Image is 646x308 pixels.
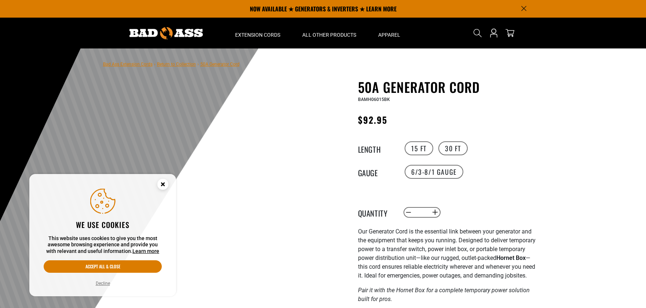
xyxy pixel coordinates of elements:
[103,59,240,68] nav: breadcrumbs
[405,141,433,155] label: 15 FT
[44,260,162,273] button: Accept all & close
[154,62,156,67] span: ›
[358,113,387,126] span: $92.95
[157,62,196,67] a: Return to Collection
[235,32,280,38] span: Extension Cords
[378,32,400,38] span: Apparel
[367,18,411,48] summary: Apparel
[358,167,395,177] legend: Gauge
[94,280,112,287] button: Decline
[197,62,199,67] span: ›
[132,248,159,254] a: Learn more
[472,27,483,39] summary: Search
[44,235,162,255] p: This website uses cookies to give you the most awesome browsing experience and provide you with r...
[302,32,356,38] span: All Other Products
[358,207,395,217] label: Quantity
[224,18,291,48] summary: Extension Cords
[405,165,463,179] label: 6/3-8/1 Gauge
[129,27,203,39] img: Bad Ass Extension Cords
[358,144,395,153] legend: Length
[496,254,526,261] strong: Hornet Box
[358,97,390,102] span: BAMH06015BK
[438,141,468,155] label: 30 FT
[358,287,530,302] em: Pair it with the Hornet Box for a complete temporary power solution built for pros.
[291,18,367,48] summary: All Other Products
[44,220,162,229] h2: We use cookies
[200,62,240,67] span: 50A Generator Cord
[358,79,538,95] h1: 50A Generator Cord
[29,174,176,297] aside: Cookie Consent
[358,227,538,280] p: Our Generator Cord is the essential link between your generator and the equipment that keeps you ...
[103,62,153,67] a: Bad Ass Extension Cords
